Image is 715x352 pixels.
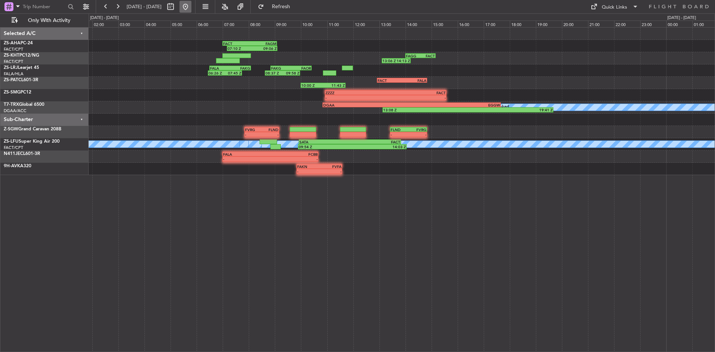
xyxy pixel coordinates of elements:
div: 11:00 [327,20,353,27]
div: FACT [420,54,435,58]
div: - [391,132,409,137]
div: 05:00 [171,20,197,27]
div: 12:00 [353,20,379,27]
div: 09:54 Z [299,145,352,149]
div: FACT [223,41,250,46]
a: ZS-AHAPC-24 [4,41,33,45]
div: 11:43 Z [323,83,345,88]
div: 22:00 [614,20,640,27]
div: FAGM [250,41,276,46]
div: - [245,132,262,137]
a: FALA/HLA [4,71,23,77]
div: Quick Links [602,4,627,11]
div: - [409,132,426,137]
span: ZS-KHT [4,53,19,58]
div: - [325,95,386,100]
div: FACT [378,78,402,83]
div: 00:00 [666,20,692,27]
span: Only With Activity [19,18,79,23]
div: 19:41 Z [468,108,553,112]
div: 14:13 Z [396,58,410,63]
a: ZS-LRJLearjet 45 [4,66,39,70]
span: ZS-SMG [4,90,20,95]
span: ZS-PAT [4,78,18,82]
div: 09:00 [275,20,301,27]
div: 17:00 [484,20,510,27]
div: 19:00 [536,20,562,27]
span: 9H-AVK [4,164,20,168]
a: FACT/CPT [4,47,23,52]
div: 10:00 Z [301,83,323,88]
div: - [297,169,320,174]
span: Refresh [266,4,297,9]
div: FLND [262,127,279,132]
div: FCBB [270,152,318,156]
span: ZS-AHA [4,41,20,45]
div: - [319,169,341,174]
div: FVRG [409,127,426,132]
span: ZS-LFU [4,139,19,144]
div: FALA [402,78,426,83]
div: - [270,157,318,161]
span: Z-SGW [4,127,18,131]
div: FAKG [230,66,250,70]
div: 14:03 Z [352,145,406,149]
div: ZZZZ [325,91,386,95]
div: FACT [385,91,446,95]
span: N411JE [4,152,20,156]
div: FAKG [271,66,291,70]
a: ZS-PATCL601-3R [4,78,38,82]
span: T7-TRX [4,102,19,107]
a: DGAA/ACC [4,108,26,114]
div: FVFA [319,164,341,169]
div: 07:10 Z [228,46,252,51]
div: 21:00 [588,20,614,27]
div: FAGG [406,54,420,58]
div: - [223,157,270,161]
button: Only With Activity [8,15,81,26]
a: FACT/CPT [4,145,23,150]
div: 07:45 Z [225,71,241,75]
div: 03:00 [118,20,144,27]
div: 04:00 [144,20,171,27]
div: 14:00 [406,20,432,27]
div: 23:00 [640,20,666,27]
div: 13:06 Z [382,58,396,63]
div: FLND [391,127,409,132]
div: 13:08 Z [383,108,468,112]
div: 18:00 [510,20,536,27]
div: 20:00 [562,20,588,27]
div: FACT [350,140,400,144]
div: 09:06 Z [252,46,277,51]
div: - [385,95,446,100]
input: Trip Number [23,1,66,12]
div: 08:37 Z [266,71,283,75]
span: [DATE] - [DATE] [127,3,162,10]
div: EGGW [411,103,500,107]
a: ZS-SMGPC12 [4,90,31,95]
div: DGAA [323,103,412,107]
a: 9H-AVKA320 [4,164,31,168]
div: FAOR [291,66,311,70]
a: FACT/CPT [4,59,23,64]
div: FALA [210,66,230,70]
div: 02:00 [92,20,118,27]
div: [DATE] - [DATE] [90,15,119,21]
a: ZS-KHTPC12/NG [4,53,39,58]
a: Z-SGWGrand Caravan 208B [4,127,61,131]
span: ZS-LRJ [4,66,18,70]
div: 06:26 Z [209,71,225,75]
div: 09:58 Z [282,71,299,75]
div: 16:00 [458,20,484,27]
a: N411JECL601-3R [4,152,40,156]
div: 13:00 [379,20,406,27]
div: SATA [299,140,350,144]
button: Quick Links [587,1,642,13]
div: 15:00 [432,20,458,27]
div: - [262,132,279,137]
div: 08:00 [249,20,275,27]
div: FALA [223,152,270,156]
div: FAKN [297,164,320,169]
button: Refresh [254,1,299,13]
div: FVRG [245,127,262,132]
